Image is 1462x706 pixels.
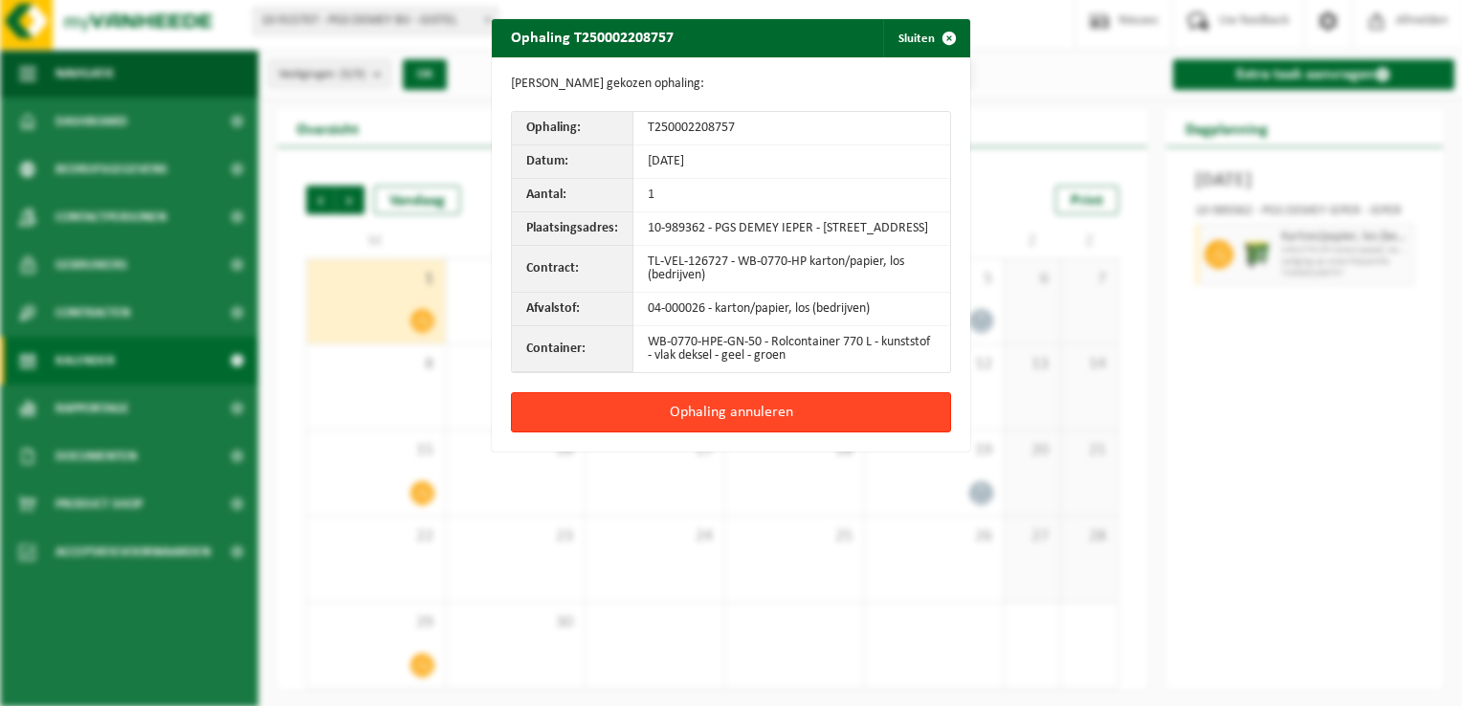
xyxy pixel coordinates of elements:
h2: Ophaling T250002208757 [492,19,693,55]
td: WB-0770-HPE-GN-50 - Rolcontainer 770 L - kunststof - vlak deksel - geel - groen [633,326,950,372]
th: Ophaling: [512,112,633,145]
th: Datum: [512,145,633,179]
td: 10-989362 - PGS DEMEY IEPER - [STREET_ADDRESS] [633,212,950,246]
button: Ophaling annuleren [511,392,951,432]
td: [DATE] [633,145,950,179]
td: TL-VEL-126727 - WB-0770-HP karton/papier, los (bedrijven) [633,246,950,293]
th: Plaatsingsadres: [512,212,633,246]
th: Afvalstof: [512,293,633,326]
td: 1 [633,179,950,212]
th: Aantal: [512,179,633,212]
td: T250002208757 [633,112,950,145]
td: 04-000026 - karton/papier, los (bedrijven) [633,293,950,326]
th: Contract: [512,246,633,293]
button: Sluiten [883,19,968,57]
th: Container: [512,326,633,372]
p: [PERSON_NAME] gekozen ophaling: [511,77,951,92]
